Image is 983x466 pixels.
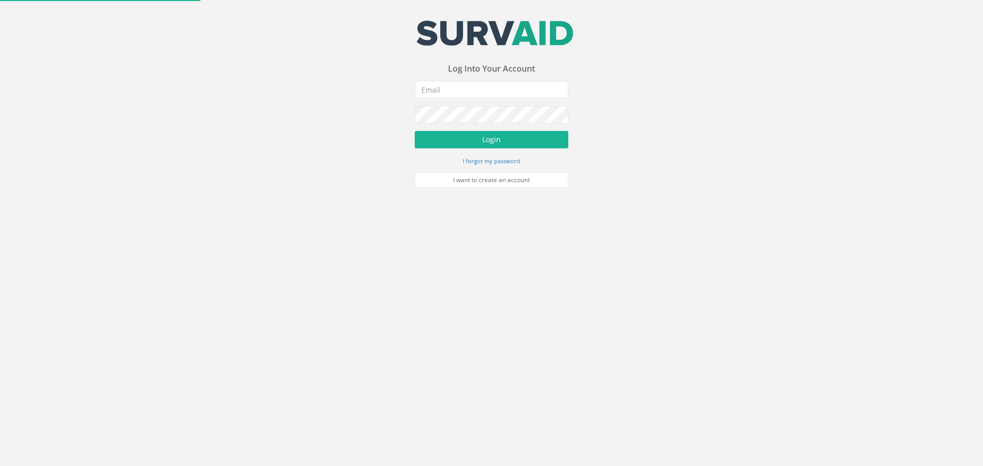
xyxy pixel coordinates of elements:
[415,131,568,148] button: Login
[415,172,568,188] a: I want to create an account
[415,64,568,74] h3: Log Into Your Account
[463,157,520,165] small: I forgot my password
[415,81,568,98] input: Email
[463,156,520,165] a: I forgot my password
